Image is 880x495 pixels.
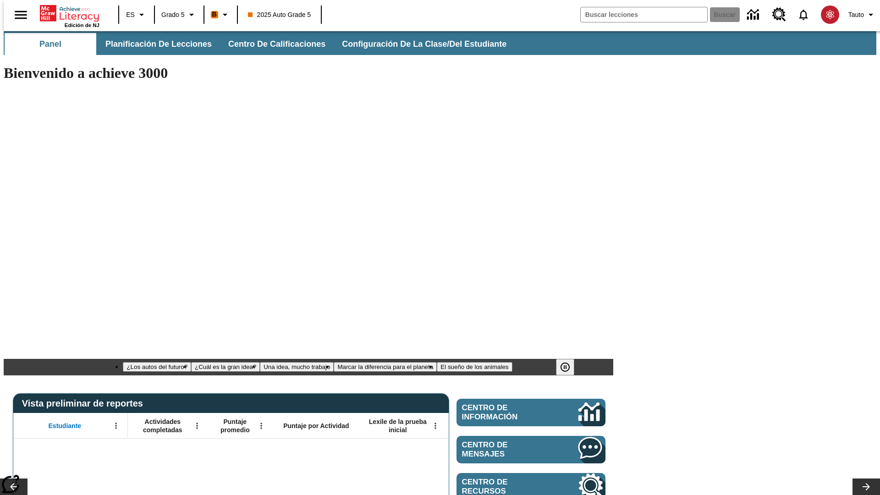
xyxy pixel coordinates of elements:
[462,440,551,459] span: Centro de mensajes
[228,39,325,49] span: Centro de calificaciones
[429,419,442,433] button: Abrir menú
[191,362,260,372] button: Diapositiva 2 ¿Cuál es la gran idea?
[556,359,583,375] div: Pausar
[7,1,34,28] button: Abrir el menú lateral
[123,362,191,372] button: Diapositiva 1 ¿Los autos del futuro?
[5,33,96,55] button: Panel
[126,10,135,20] span: ES
[122,6,151,23] button: Lenguaje: ES, Selecciona un idioma
[254,419,268,433] button: Abrir menú
[49,422,82,430] span: Estudiante
[364,418,431,434] span: Lexile de la prueba inicial
[98,33,219,55] button: Planificación de lecciones
[109,419,123,433] button: Abrir menú
[821,5,839,24] img: avatar image
[40,3,99,28] div: Portada
[22,398,148,409] span: Vista preliminar de reportes
[848,10,864,20] span: Tauto
[132,418,193,434] span: Actividades completadas
[342,39,506,49] span: Configuración de la clase/del estudiante
[334,362,437,372] button: Diapositiva 4 Marcar la diferencia para el planeta
[767,2,792,27] a: Centro de recursos, Se abrirá en una pestaña nueva.
[456,436,605,463] a: Centro de mensajes
[190,419,204,433] button: Abrir menú
[556,359,574,375] button: Pausar
[742,2,767,27] a: Centro de información
[335,33,514,55] button: Configuración de la clase/del estudiante
[4,31,876,55] div: Subbarra de navegación
[248,10,311,20] span: 2025 Auto Grade 5
[212,9,217,20] span: B
[105,39,212,49] span: Planificación de lecciones
[462,403,548,422] span: Centro de información
[221,33,333,55] button: Centro de calificaciones
[437,362,512,372] button: Diapositiva 5 El sueño de los animales
[815,3,845,27] button: Escoja un nuevo avatar
[213,418,257,434] span: Puntaje promedio
[456,399,605,426] a: Centro de información
[4,65,613,82] h1: Bienvenido a achieve 3000
[158,6,201,23] button: Grado: Grado 5, Elige un grado
[581,7,707,22] input: Buscar campo
[260,362,334,372] button: Diapositiva 3 Una idea, mucho trabajo
[852,478,880,495] button: Carrusel de lecciones, seguir
[283,422,349,430] span: Puntaje por Actividad
[792,3,815,27] a: Notificaciones
[207,6,234,23] button: Boost El color de la clase es anaranjado. Cambiar el color de la clase.
[161,10,185,20] span: Grado 5
[4,33,515,55] div: Subbarra de navegación
[40,4,99,22] a: Portada
[845,6,880,23] button: Perfil/Configuración
[65,22,99,28] span: Edición de NJ
[39,39,61,49] span: Panel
